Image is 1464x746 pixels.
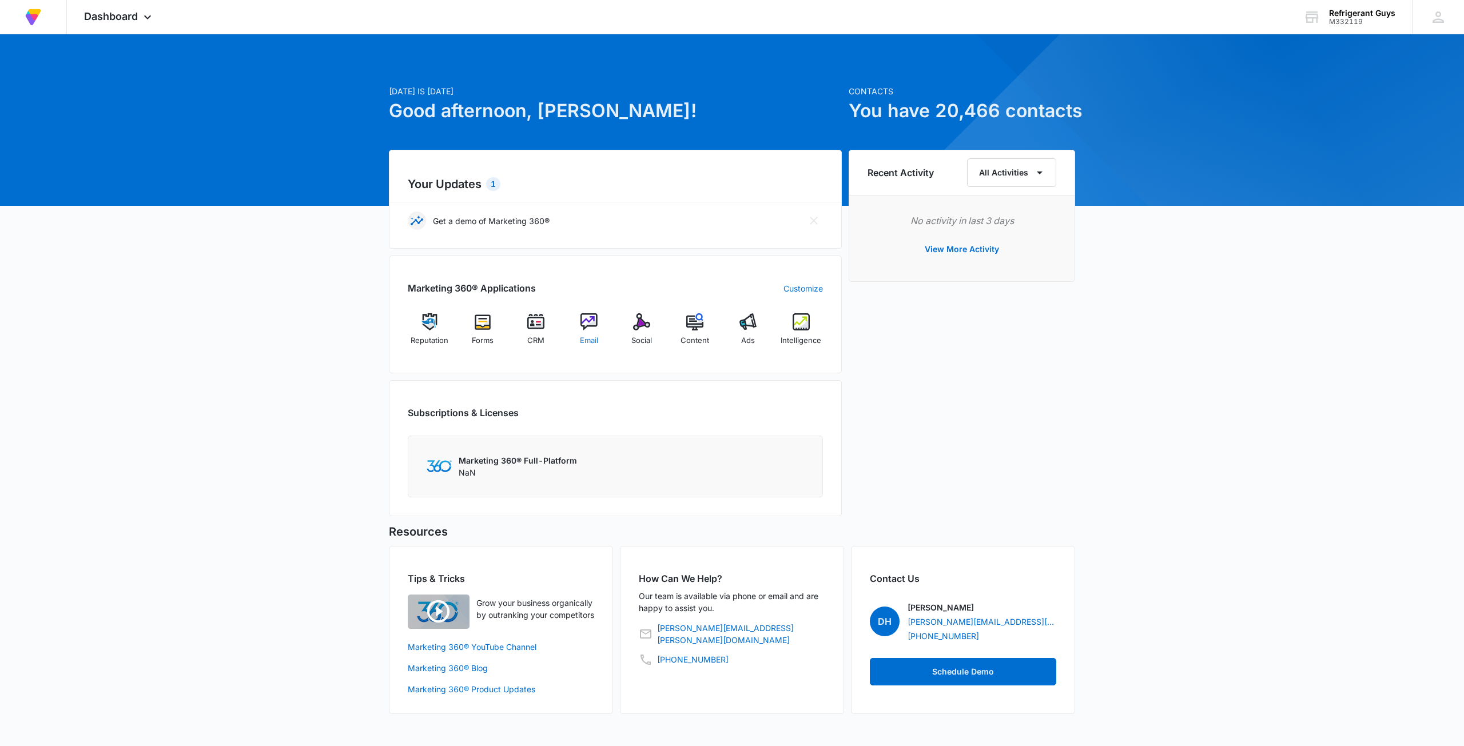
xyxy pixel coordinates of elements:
[781,335,821,346] span: Intelligence
[459,454,577,466] p: Marketing 360® Full-Platform
[580,335,598,346] span: Email
[408,406,519,420] h2: Subscriptions & Licenses
[408,683,594,695] a: Marketing 360® Product Updates
[408,281,536,295] h2: Marketing 360® Applications
[408,662,594,674] a: Marketing 360® Blog
[389,97,842,125] h1: Good afternoon, [PERSON_NAME]!
[657,622,825,646] a: [PERSON_NAME][EMAIL_ADDRESS][PERSON_NAME][DOMAIN_NAME]
[908,616,1056,628] a: [PERSON_NAME][EMAIL_ADDRESS][PERSON_NAME][DOMAIN_NAME]
[23,7,43,27] img: Volusion
[433,215,550,227] p: Get a demo of Marketing 360®
[805,212,823,230] button: Close
[726,313,770,354] a: Ads
[639,590,825,614] p: Our team is available via phone or email and are happy to assist you.
[567,313,611,354] a: Email
[908,630,979,642] a: [PHONE_NUMBER]
[849,85,1075,97] p: Contacts
[461,313,505,354] a: Forms
[411,335,448,346] span: Reputation
[1329,18,1395,26] div: account id
[389,523,1075,540] h5: Resources
[779,313,823,354] a: Intelligence
[84,10,138,22] span: Dashboard
[681,335,709,346] span: Content
[620,313,664,354] a: Social
[908,601,974,613] p: [PERSON_NAME]
[870,607,900,636] span: DH
[389,85,842,97] p: [DATE] is [DATE]
[408,175,823,193] h2: Your Updates
[849,97,1075,125] h1: You have 20,466 contacts
[408,641,594,653] a: Marketing 360® YouTube Channel
[741,335,755,346] span: Ads
[967,158,1056,187] button: All Activities
[868,166,934,179] h6: Recent Activity
[1329,9,1395,18] div: account name
[631,335,652,346] span: Social
[476,597,594,621] p: Grow your business organically by outranking your competitors
[783,282,823,294] a: Customize
[657,653,729,665] a: [PHONE_NUMBER]
[408,313,452,354] a: Reputation
[472,335,494,346] span: Forms
[913,236,1011,263] button: View More Activity
[427,460,452,472] img: Marketing 360 Logo
[486,177,500,191] div: 1
[870,572,1056,585] h2: Contact Us
[639,572,825,585] h2: How Can We Help?
[870,658,1056,685] button: Schedule Demo
[673,313,717,354] a: Content
[527,335,544,346] span: CRM
[408,572,594,585] h2: Tips & Tricks
[868,214,1056,228] p: No activity in last 3 days
[408,595,470,629] img: Quick Overview Video
[514,313,558,354] a: CRM
[459,454,577,478] div: NaN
